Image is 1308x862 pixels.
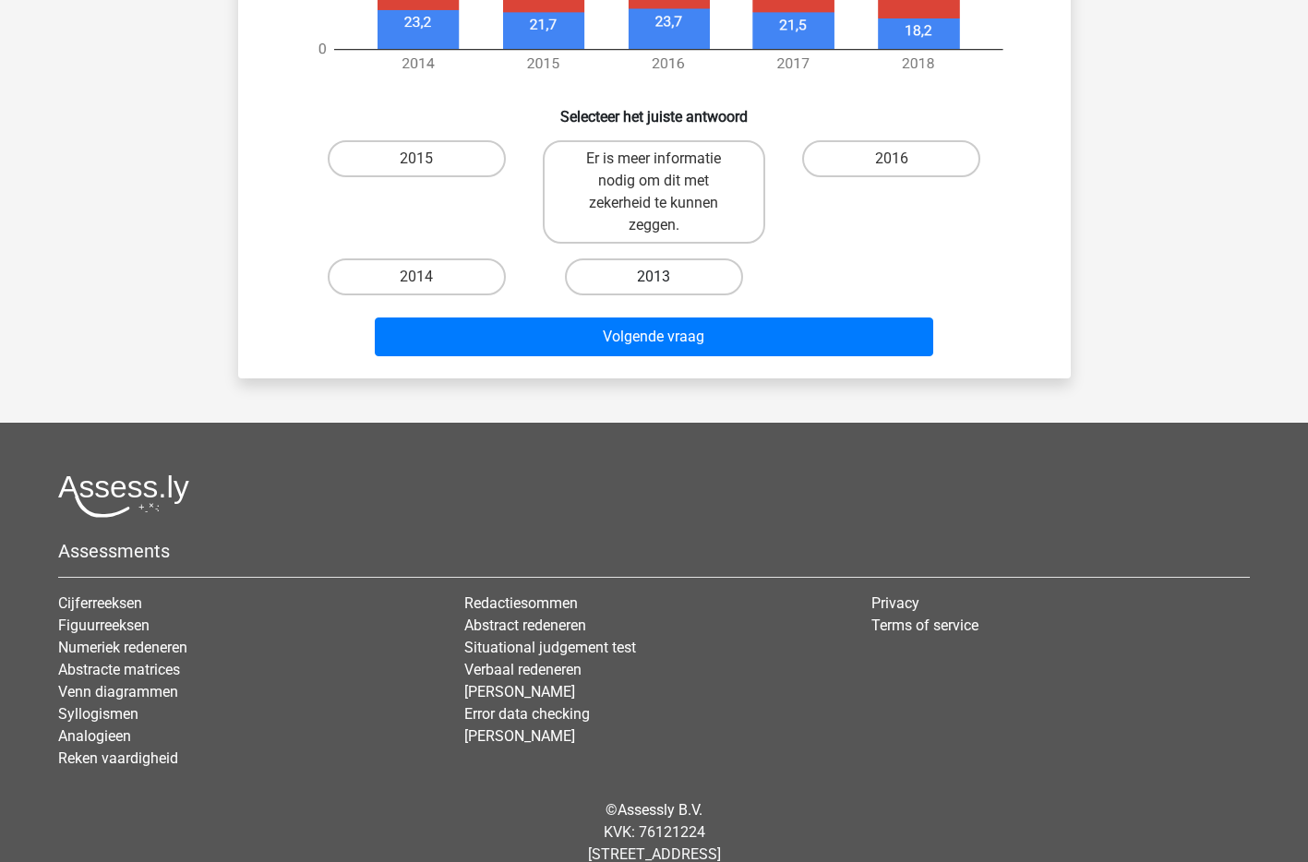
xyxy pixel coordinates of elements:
a: Venn diagrammen [58,683,178,700]
h6: Selecteer het juiste antwoord [268,93,1041,126]
a: Situational judgement test [464,639,636,656]
h5: Assessments [58,540,1250,562]
label: 2014 [328,258,506,295]
a: Figuurreeksen [58,617,150,634]
label: 2016 [802,140,980,177]
button: Volgende vraag [375,317,933,356]
a: Cijferreeksen [58,594,142,612]
a: Abstract redeneren [464,617,586,634]
label: Er is meer informatie nodig om dit met zekerheid te kunnen zeggen. [543,140,765,244]
img: Assessly logo [58,474,189,518]
a: Verbaal redeneren [464,661,582,678]
a: Reken vaardigheid [58,749,178,767]
a: Analogieen [58,727,131,745]
a: Terms of service [871,617,978,634]
a: Numeriek redeneren [58,639,187,656]
a: Error data checking [464,705,590,723]
a: Assessly B.V. [618,801,702,819]
a: Privacy [871,594,919,612]
label: 2013 [565,258,743,295]
a: [PERSON_NAME] [464,683,575,700]
a: Syllogismen [58,705,138,723]
label: 2015 [328,140,506,177]
a: Redactiesommen [464,594,578,612]
a: [PERSON_NAME] [464,727,575,745]
a: Abstracte matrices [58,661,180,678]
